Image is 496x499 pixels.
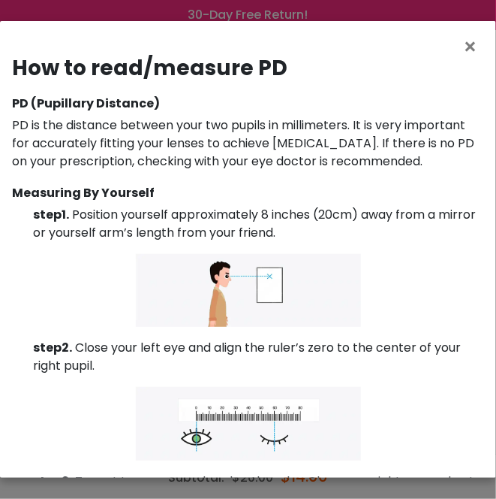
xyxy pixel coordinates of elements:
[33,339,72,356] span: step2.
[462,31,484,63] span: ×
[136,254,361,327] img: 1554867363006041784.png
[12,116,484,171] p: PD is the distance between your two pupils in millimeters. It is very important for accurately fi...
[33,339,461,374] span: Close your left eye and align the ruler’s zero to the center of your right pupil.
[12,186,484,200] h6: Measuring By Yourself
[12,96,484,110] h6: PD (Pupillary Distance)
[462,33,484,59] button: Close
[33,473,72,490] span: step3.
[12,56,484,81] h3: How to read/measure PD
[136,387,361,460] img: 1554867376842025662.png
[33,206,476,241] span: Position yourself approximately 8 inches (20cm) away from a mirror or yourself arm’s length from ...
[33,206,69,223] span: step1.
